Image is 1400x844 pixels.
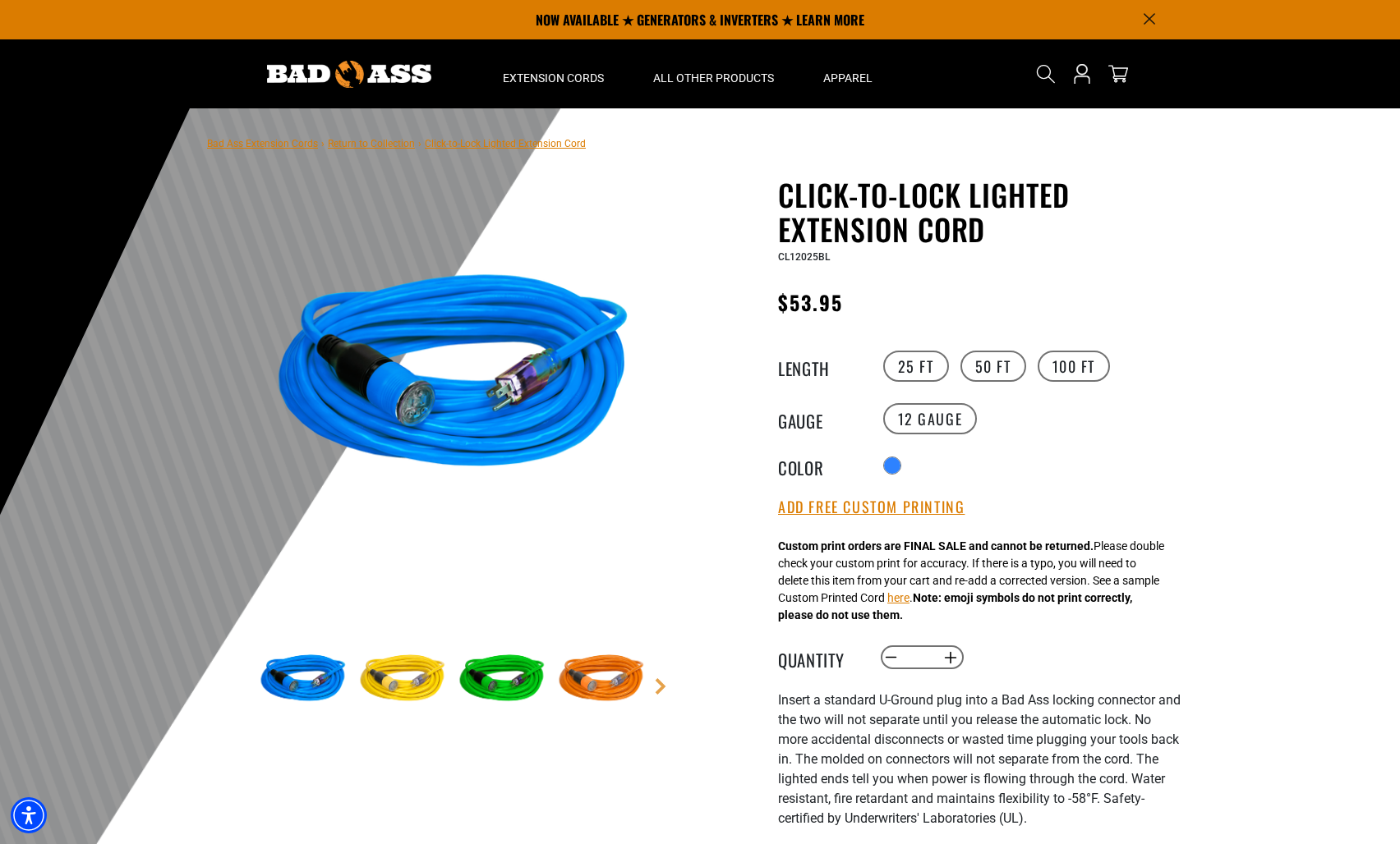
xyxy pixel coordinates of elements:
[652,678,669,695] a: Next
[267,61,431,88] img: Bad Ass Extension Cords
[1033,61,1059,87] summary: Search
[629,39,799,108] summary: All Other Products
[425,138,586,149] span: Click-to-Lock Lighted Extension Cord
[778,647,860,668] label: Quantity
[883,351,949,382] label: 25 FT
[823,71,873,85] span: Apparel
[328,138,415,149] a: Return to Collection
[355,632,450,727] img: yellow
[778,539,1094,553] strong: Custom print orders are FINAL SALE and cannot be returned.
[418,138,421,149] span: ›
[778,408,860,429] legend: Gauge
[256,632,351,727] img: blue
[883,403,978,434] label: 12 Gauge
[778,538,1164,624] div: Please double check your custom print for accuracy. If there is a typo, you will need to delete t...
[454,632,550,727] img: green
[778,498,965,516] button: Add Free Custom Printing
[207,138,318,149] a: Bad Ass Extension Cords
[778,287,843,317] span: $53.95
[256,181,652,576] img: blue
[1038,351,1111,382] label: 100 FT
[503,71,604,85] span: Extension Cords
[799,39,897,108] summary: Apparel
[960,351,1026,382] label: 50 FT
[11,797,47,833] div: Accessibility Menu
[478,39,629,108] summary: Extension Cords
[778,455,860,476] legend: Color
[778,251,830,263] span: CL12025BL
[653,71,774,85] span: All Other Products
[778,692,1181,826] span: nsert a standard U-Ground plug into a Bad Ass locking connector and the two will not separate unt...
[321,138,325,149] span: ›
[887,589,910,607] button: here
[778,355,860,377] legend: Length
[554,632,649,727] img: orange
[778,591,1132,622] strong: Note: emoji symbols do not print correctly, please do not use them.
[207,133,586,153] nav: breadcrumbs
[778,177,1181,246] h1: Click-to-Lock Lighted Extension Cord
